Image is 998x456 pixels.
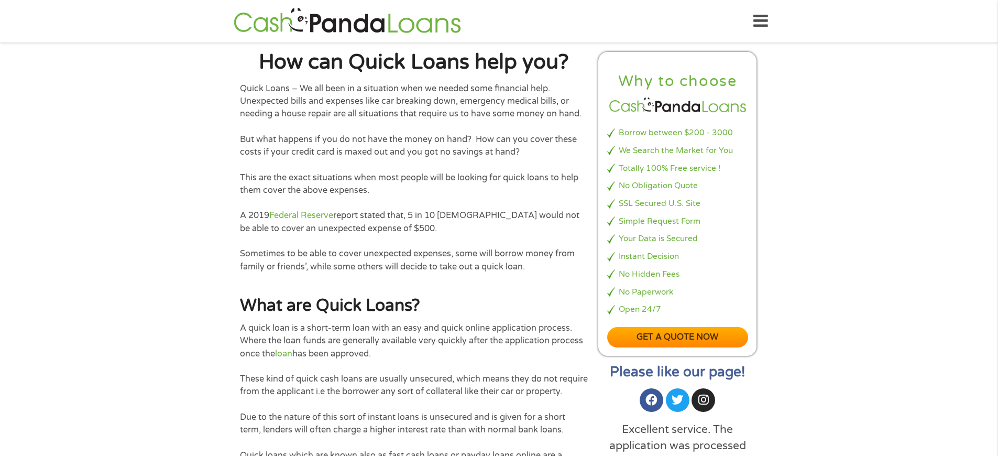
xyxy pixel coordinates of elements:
li: Borrow between $200 - 3000 [607,127,749,139]
a: loan [275,349,292,359]
p: Sometimes to be able to cover unexpected expenses, some will borrow money from family or friends’... [240,247,588,273]
h2: Why to choose [607,72,749,91]
h1: How can Quick Loans help you? [240,52,588,73]
li: Your Data is Secured [607,233,749,245]
h2: Please like our page!​ [597,365,758,379]
li: No Obligation Quote [607,180,749,192]
li: Instant Decision [607,251,749,263]
li: Simple Request Form [607,215,749,227]
p: A quick loan is a short-term loan with an easy and quick online application process. Where the lo... [240,322,588,360]
li: No Hidden Fees [607,268,749,280]
li: Open 24/7 [607,303,749,316]
li: We Search the Market for You [607,145,749,157]
img: GetLoanNow Logo [231,6,464,36]
li: Totally 100% Free service ! [607,162,749,175]
p: These kind of quick cash loans are usually unsecured, which means they do not require from the ap... [240,373,588,398]
p: A 2019 report stated that, 5 in 10 [DEMOGRAPHIC_DATA] would not be able to cover an unexpected ex... [240,209,588,235]
p: Due to the nature of this sort of instant loans is unsecured and is given for a short term, lende... [240,411,588,437]
p: This are the exact situations when most people will be looking for quick loans to help them cover... [240,171,588,197]
a: Get a quote now [607,327,749,348]
p: Quick Loans – We all been in a situation when we needed some financial help. Unexpected bills and... [240,82,588,121]
li: SSL Secured U.S. Site [607,198,749,210]
a: Federal Reserve [269,210,333,221]
p: But what happens if you do not have the money on hand? How can you cover these costs if your cred... [240,133,588,159]
li: No Paperwork [607,286,749,298]
h2: What are Quick Loans? [240,295,588,317]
